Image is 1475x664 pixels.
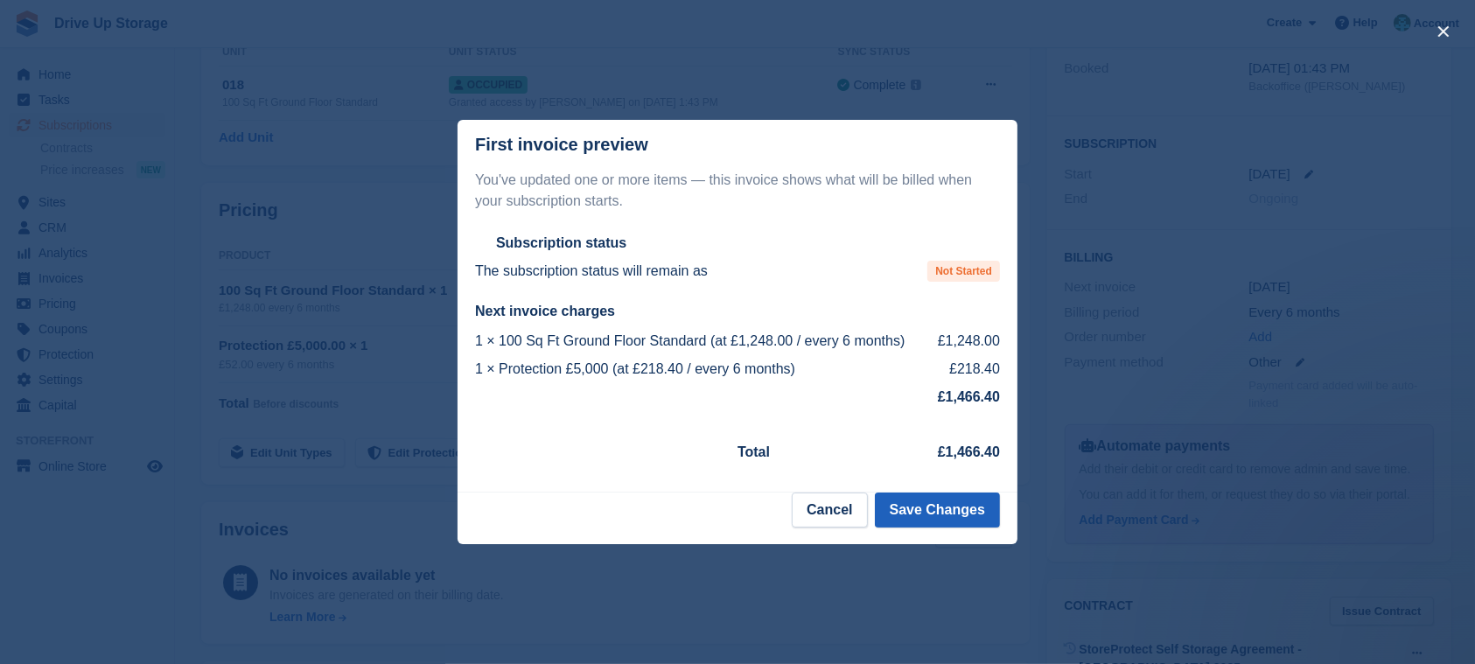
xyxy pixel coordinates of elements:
strong: £1,466.40 [938,444,1000,459]
h2: Subscription status [496,234,626,252]
p: You've updated one or more items — this invoice shows what will be billed when your subscription ... [475,170,1000,212]
strong: £1,466.40 [938,389,1000,404]
span: Not Started [927,261,1000,282]
td: £1,248.00 [933,327,1000,355]
p: First invoice preview [475,135,648,155]
p: The subscription status will remain as [475,261,708,282]
td: £218.40 [933,355,1000,383]
button: Save Changes [875,493,1000,528]
td: 1 × Protection £5,000 (at £218.40 / every 6 months) [475,355,933,383]
td: 1 × 100 Sq Ft Ground Floor Standard (at £1,248.00 / every 6 months) [475,327,933,355]
h2: Next invoice charges [475,303,1000,320]
button: close [1430,17,1458,45]
strong: Total [737,444,770,459]
button: Cancel [792,493,867,528]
